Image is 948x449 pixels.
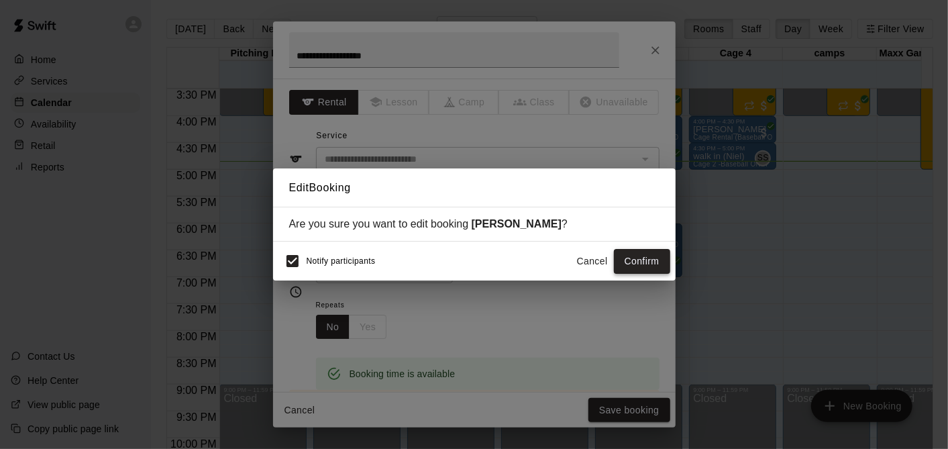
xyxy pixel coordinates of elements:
[307,257,376,266] span: Notify participants
[273,168,676,207] h2: Edit Booking
[289,218,660,230] div: Are you sure you want to edit booking ?
[614,249,670,274] button: Confirm
[472,218,562,230] strong: [PERSON_NAME]
[571,249,614,274] button: Cancel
